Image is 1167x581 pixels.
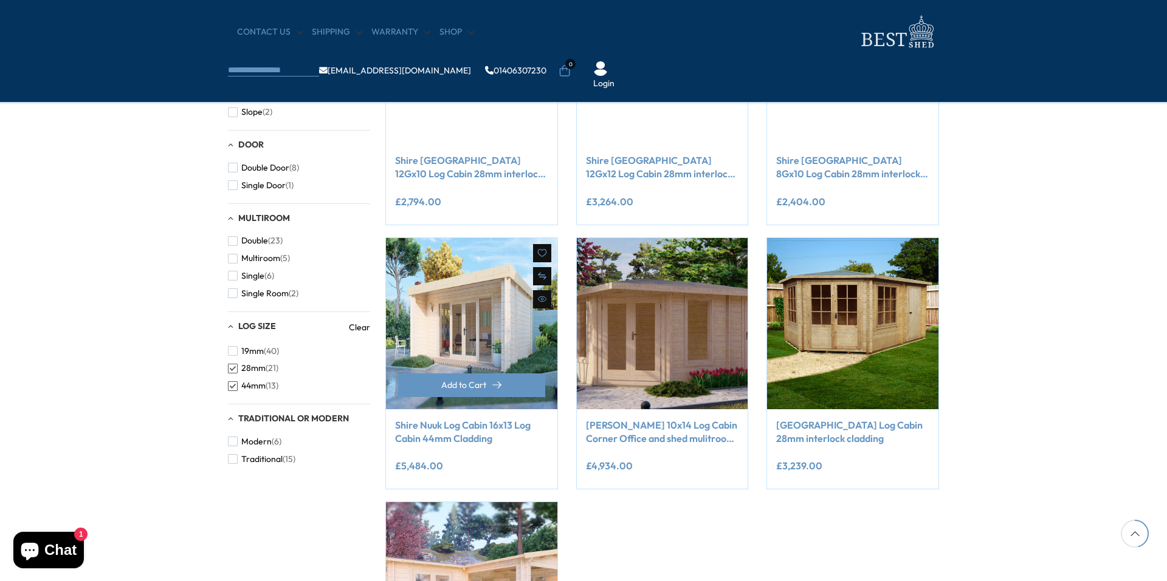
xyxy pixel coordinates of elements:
[264,271,274,281] span: (6)
[767,238,938,409] img: Shire Leygrove Corner Log Cabin 28mm interlock cladding - Best Shed
[266,363,278,373] span: (21)
[263,107,272,117] span: (2)
[395,418,548,446] a: Shire Nuuk Log Cabin 16x13 Log Cabin 44mm Cladding
[272,437,281,447] span: (6)
[398,373,545,397] button: Add to Cart
[241,346,264,356] span: 19mm
[286,180,294,191] span: (1)
[586,154,739,181] a: Shire [GEOGRAPHIC_DATA] 12Gx12 Log Cabin 28mm interlock cladding
[593,78,614,90] a: Login
[228,285,298,302] button: Single Room
[264,346,279,356] span: (40)
[586,461,633,471] ins: £4,934.00
[241,363,266,373] span: 28mm
[228,159,299,177] button: Double Door
[241,271,264,281] span: Single
[776,197,825,206] ins: £2,404.00
[237,26,303,38] a: CONTACT US
[319,66,471,75] a: [EMAIL_ADDRESS][DOMAIN_NAME]
[241,381,266,391] span: 44mm
[228,433,281,450] button: Modern
[776,154,929,181] a: Shire [GEOGRAPHIC_DATA] 8Gx10 Log Cabin 28mm interlock cladding
[371,26,430,38] a: Warranty
[266,381,278,391] span: (13)
[228,177,294,194] button: Single Door
[593,61,608,76] img: User Icon
[228,250,290,267] button: Multiroom
[228,359,278,377] button: 28mm
[559,65,571,77] a: 0
[241,253,280,263] span: Multiroom
[268,236,283,246] span: (23)
[241,180,286,191] span: Single Door
[776,418,929,446] a: [GEOGRAPHIC_DATA] Log Cabin 28mm interlock cladding
[228,377,278,395] button: 44mm
[854,12,939,52] img: logo
[312,26,362,38] a: Shipping
[289,288,298,299] span: (2)
[280,253,290,263] span: (5)
[776,461,822,471] ins: £3,239.00
[577,238,748,409] img: Shire Rita 10x14 Log Cabin Corner Office and shed mulitroom 44mm cladding - Best Shed
[395,461,443,471] ins: £5,484.00
[349,321,370,333] a: Clear
[228,267,274,285] button: Single
[238,139,264,150] span: Door
[283,454,295,464] span: (15)
[10,532,88,571] inbox-online-store-chat: Shopify online store chat
[386,238,557,409] img: Shire Nuuk Log Cabin 16x13 Log Cabin 44mm Cladding - Best Shed
[485,66,546,75] a: 01406307230
[241,107,263,117] span: Slope
[241,163,289,173] span: Double Door
[228,450,295,468] button: Traditional
[289,163,299,173] span: (8)
[439,26,474,38] a: Shop
[228,342,279,360] button: 19mm
[241,437,272,447] span: Modern
[586,197,633,206] ins: £3,264.00
[395,197,441,206] ins: £2,794.00
[241,454,283,464] span: Traditional
[241,236,268,246] span: Double
[241,288,289,299] span: Single Room
[586,418,739,446] a: [PERSON_NAME] 10x14 Log Cabin Corner Office and shed mulitroom 44mm cladding
[395,154,548,181] a: Shire [GEOGRAPHIC_DATA] 12Gx10 Log Cabin 28mm interlock cladding
[565,59,576,69] span: 0
[238,212,290,223] span: Multiroom
[238,413,349,424] span: Traditional or Modern
[238,321,276,331] span: Log Size
[228,232,283,250] button: Double
[228,103,272,121] button: Slope
[441,381,486,389] span: Add to Cart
